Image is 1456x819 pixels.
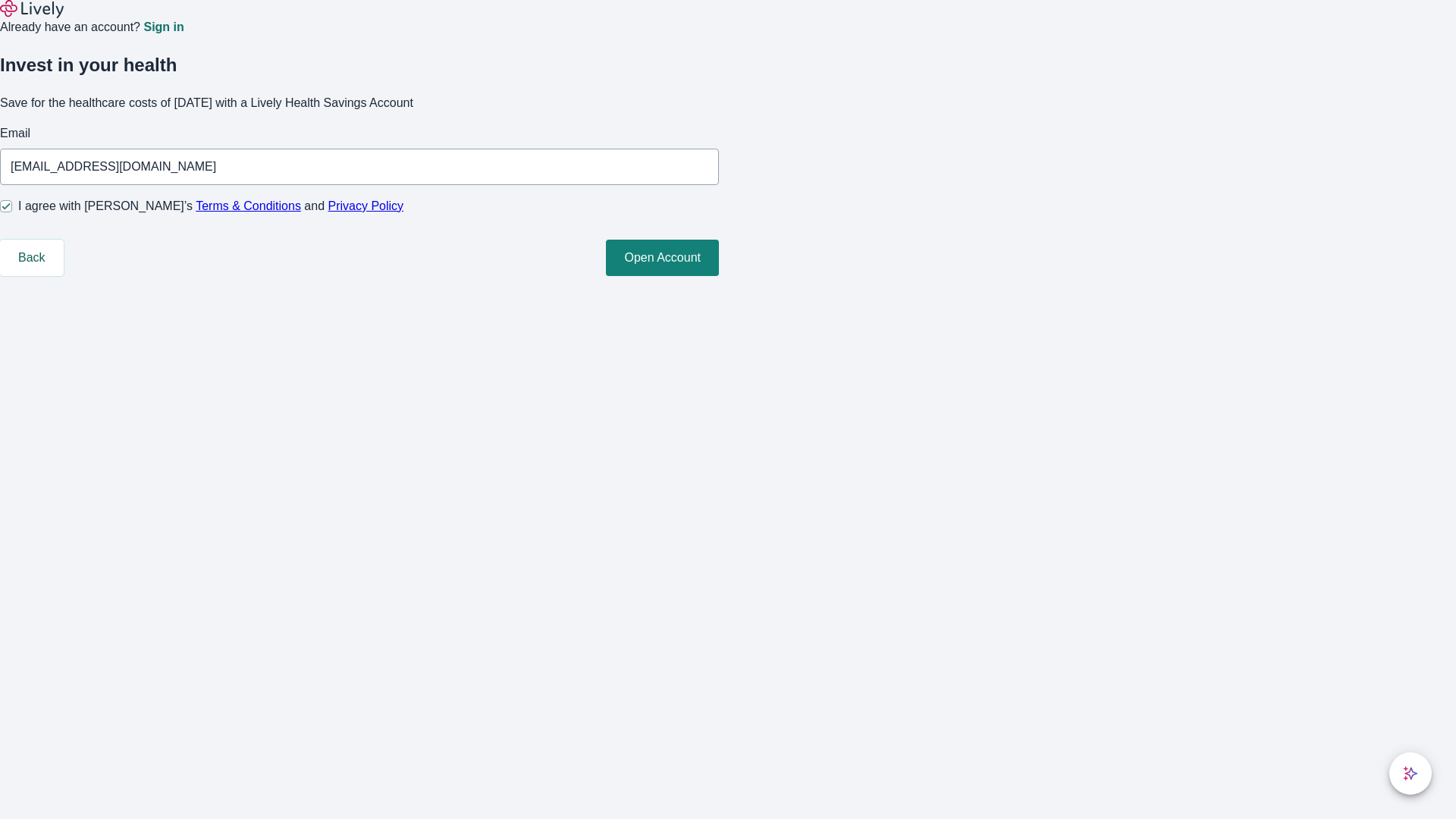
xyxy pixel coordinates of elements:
svg: Lively AI Assistant [1403,766,1418,781]
button: Open Account [606,240,719,276]
span: I agree with [PERSON_NAME]’s and [18,197,403,215]
button: chat [1389,752,1432,795]
a: Sign in [143,21,184,33]
a: Privacy Policy [328,199,404,212]
a: Terms & Conditions [196,199,301,212]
